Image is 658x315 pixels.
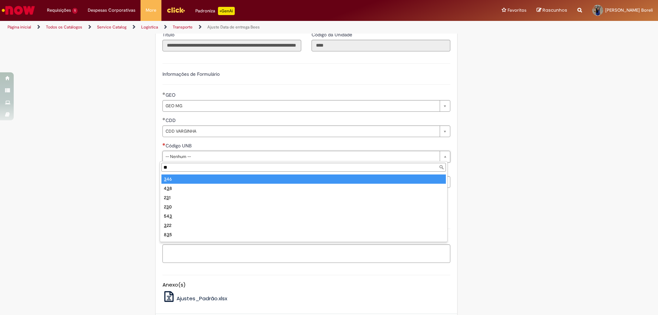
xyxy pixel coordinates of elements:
div: 2 0 [161,202,446,211]
span: 3 [166,204,169,210]
span: 3 [167,185,169,191]
span: 3 [164,176,167,182]
div: 03 [161,239,446,249]
ul: Código UNB [160,173,447,242]
span: 3 [164,222,167,228]
span: 3 [167,231,169,238]
span: 3 [164,241,167,247]
div: 4 8 [161,184,446,193]
span: 3 [169,213,172,219]
div: 46 [161,174,446,184]
div: 22 [161,221,446,230]
span: 3 [166,194,169,201]
div: 8 5 [161,230,446,239]
div: 54 [161,211,446,221]
div: 2 1 [161,193,446,202]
